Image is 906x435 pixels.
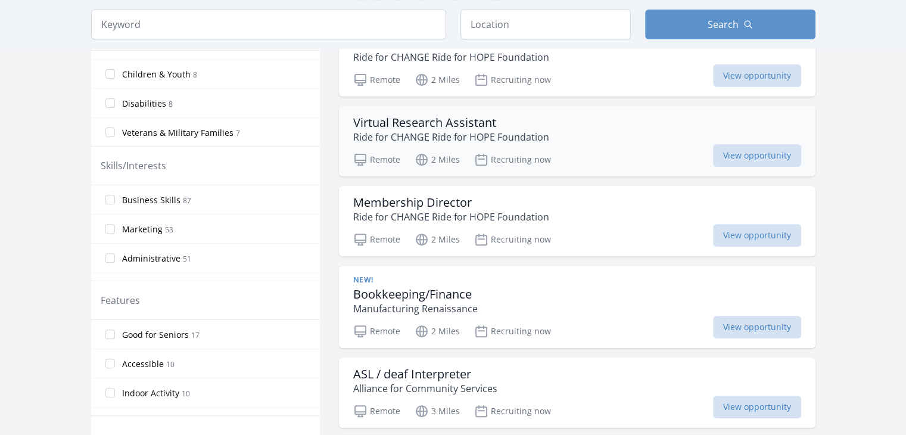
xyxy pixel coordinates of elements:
a: Membership Director Ride for CHANGE Ride for HOPE Foundation Remote 2 Miles Recruiting now View o... [339,186,815,256]
a: Virtual Research Assistant Ride for CHANGE Ride for HOPE Foundation Remote 2 Miles Recruiting now... [339,106,815,176]
p: Remote [353,232,400,247]
h3: Membership Director [353,195,549,210]
h3: ASL / deaf Interpreter [353,367,497,381]
input: Administrative 51 [105,253,115,263]
span: 8 [169,99,173,109]
p: Remote [353,324,400,338]
input: Keyword [91,10,446,39]
a: Executive Assistant Ride for CHANGE Ride for HOPE Foundation Remote 2 Miles Recruiting now View o... [339,26,815,97]
p: Ride for CHANGE Ride for HOPE Foundation [353,210,549,224]
span: Search [708,17,739,32]
span: Marketing [122,223,163,235]
span: View opportunity [713,64,801,87]
input: Good for Seniors 17 [105,330,115,339]
span: 87 [183,195,191,206]
legend: Features [101,293,140,307]
p: Recruiting now [474,232,551,247]
input: Business Skills 87 [105,195,115,204]
p: Recruiting now [474,73,551,87]
h3: Bookkeeping/Finance [353,287,478,302]
p: Recruiting now [474,404,551,418]
p: Recruiting now [474,324,551,338]
a: ASL / deaf Interpreter Alliance for Community Services Remote 3 Miles Recruiting now View opportu... [339,358,815,428]
p: Ride for CHANGE Ride for HOPE Foundation [353,130,549,144]
span: Business Skills [122,194,180,206]
input: Marketing 53 [105,224,115,234]
p: 2 Miles [415,324,460,338]
button: Search [645,10,815,39]
span: 7 [236,128,240,138]
legend: Skills/Interests [101,159,166,173]
span: Accessible [122,358,164,370]
input: Accessible 10 [105,359,115,368]
h3: Virtual Research Assistant [353,116,549,130]
input: Veterans & Military Families 7 [105,128,115,137]
input: Children & Youth 8 [105,69,115,79]
input: Indoor Activity 10 [105,388,115,397]
p: Ride for CHANGE Ride for HOPE Foundation [353,50,549,64]
span: View opportunity [713,224,801,247]
a: New! Bookkeeping/Finance Manufacturing Renaissance Remote 2 Miles Recruiting now View opportunity [339,266,815,348]
span: Children & Youth [122,69,191,80]
span: 51 [183,254,191,264]
p: Remote [353,404,400,418]
span: 8 [193,70,197,80]
p: 3 Miles [415,404,460,418]
p: Manufacturing Renaissance [353,302,478,316]
p: Remote [353,73,400,87]
span: Administrative [122,253,180,265]
span: 17 [191,330,200,340]
span: 10 [166,359,175,369]
span: Indoor Activity [122,387,179,399]
input: Location [460,10,631,39]
span: Disabilities [122,98,166,110]
span: 10 [182,389,190,399]
span: Veterans & Military Families [122,127,233,139]
span: Good for Seniors [122,329,189,341]
p: Alliance for Community Services [353,381,497,396]
span: View opportunity [713,144,801,167]
p: 2 Miles [415,73,460,87]
p: 2 Miles [415,232,460,247]
span: View opportunity [713,316,801,338]
span: View opportunity [713,396,801,418]
input: Disabilities 8 [105,98,115,108]
p: Recruiting now [474,153,551,167]
p: Remote [353,153,400,167]
span: New! [353,275,373,285]
span: 53 [165,225,173,235]
p: 2 Miles [415,153,460,167]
